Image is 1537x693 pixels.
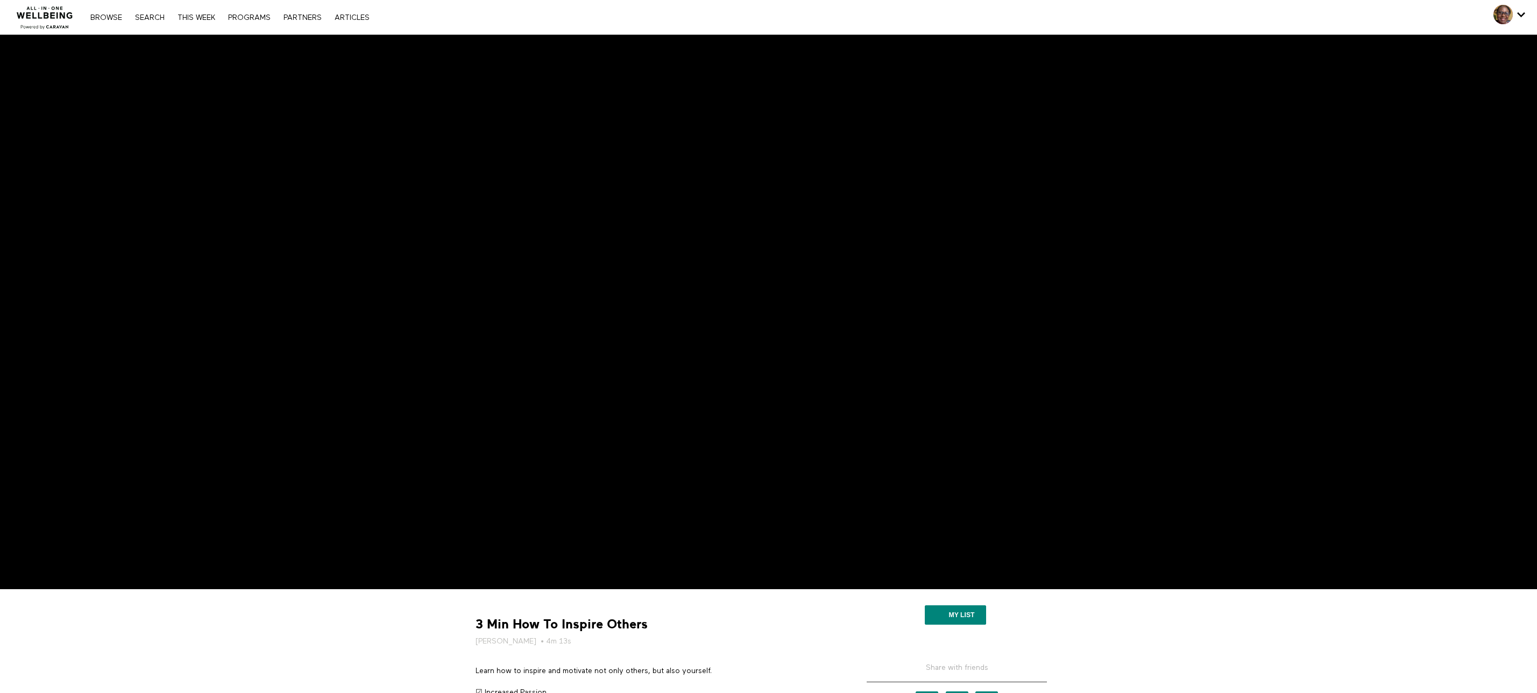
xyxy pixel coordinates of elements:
[223,14,276,22] a: PROGRAMS
[476,636,536,647] a: [PERSON_NAME]
[85,12,374,23] nav: Primary
[329,14,375,22] a: ARTICLES
[476,616,648,633] strong: 3 Min How To Inspire Others
[476,666,836,676] p: Learn how to inspire and motivate not only others, but also yourself.
[925,605,986,625] button: My list
[476,636,836,647] h5: • 4m 13s
[867,662,1047,682] h5: Share with friends
[172,14,221,22] a: THIS WEEK
[85,14,128,22] a: Browse
[130,14,170,22] a: Search
[278,14,327,22] a: PARTNERS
